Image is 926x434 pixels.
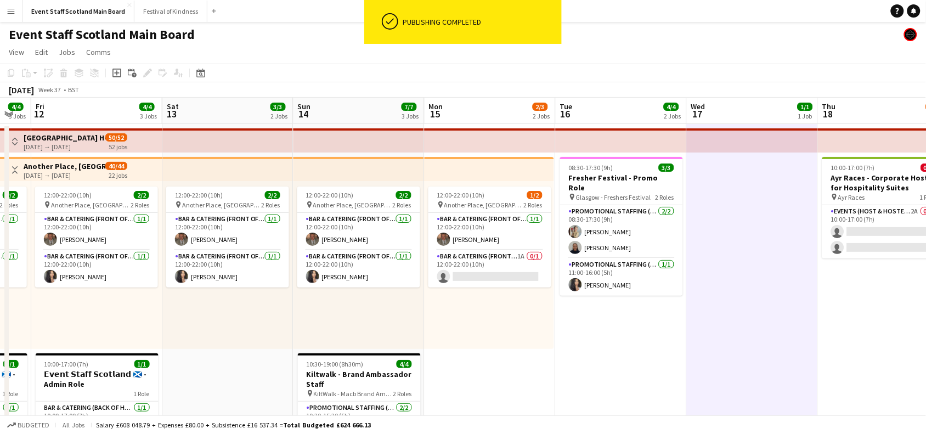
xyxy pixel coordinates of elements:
span: Glasgow - Freshers Festival [576,193,651,201]
div: 3 Jobs [140,112,157,120]
span: 1/1 [134,360,150,368]
span: 18 [821,108,836,120]
span: 17 [690,108,705,120]
span: Another Place, [GEOGRAPHIC_DATA] & Links [444,201,524,209]
span: 1/1 [798,103,813,111]
div: BST [68,86,79,94]
span: 14 [296,108,311,120]
span: Ayr Races [838,193,865,201]
span: 50/52 [105,133,127,142]
h3: Fresher Festival - Promo Role [560,173,683,193]
a: Comms [82,45,115,59]
app-job-card: 12:00-22:00 (10h)1/2 Another Place, [GEOGRAPHIC_DATA] & Links2 RolesBar & Catering (Front of Hous... [428,187,551,288]
div: 2 Jobs [533,112,550,120]
span: 12:00-22:00 (10h) [44,191,92,199]
div: Publishing completed [403,17,557,27]
span: 12:00-22:00 (10h) [306,191,354,199]
span: 13 [165,108,179,120]
span: Thu [822,102,836,111]
span: 2/2 [265,191,280,199]
app-card-role: Bar & Catering (Front of House)1/112:00-22:00 (10h)[PERSON_NAME] [35,213,158,250]
div: [DATE] → [DATE] [24,143,105,151]
app-card-role: Promotional Staffing (Brand Ambassadors)2/208:30-17:30 (9h)[PERSON_NAME][PERSON_NAME] [560,205,683,258]
span: 4/4 [139,103,155,111]
span: 3/3 [659,164,674,172]
app-job-card: 12:00-22:00 (10h)2/2 Another Place, [GEOGRAPHIC_DATA] & Links2 RolesBar & Catering (Front of Hous... [166,187,289,288]
span: 2 Roles [393,390,412,398]
span: 16 [558,108,573,120]
span: 2 Roles [524,201,543,209]
span: Wed [691,102,705,111]
span: 10:00-17:00 (7h) [44,360,89,368]
span: 2/2 [3,191,18,199]
span: Comms [86,47,111,57]
app-job-card: 08:30-17:30 (9h)3/3Fresher Festival - Promo Role Glasgow - Freshers Festival2 RolesPromotional St... [560,157,683,296]
button: Festival of Kindness [134,1,207,22]
span: 1 Role [134,390,150,398]
h3: Kiltwalk - Brand Ambassador Staff [298,369,421,389]
span: 10:00-17:00 (7h) [831,164,876,172]
app-card-role: Bar & Catering (Front of House)1/112:00-22:00 (10h)[PERSON_NAME] [166,213,289,250]
h3: Another Place, [GEOGRAPHIC_DATA] - Front of House [24,161,105,171]
div: 3 Jobs [402,112,419,120]
app-card-role: Bar & Catering (Front of House)1/112:00-22:00 (10h)[PERSON_NAME] [428,213,551,250]
app-card-role: Promotional Staffing (Brand Ambassadors)1/111:00-16:00 (5h)[PERSON_NAME] [560,258,683,296]
span: All jobs [60,421,87,429]
span: Sat [167,102,179,111]
span: Mon [429,102,443,111]
span: 2 Roles [656,193,674,201]
div: 2 Jobs [664,112,681,120]
a: Jobs [54,45,80,59]
app-user-avatar: Event Staff Scotland [904,28,917,41]
span: KiltWalk - Macb Brand Ambassadors [314,390,393,398]
h3: 𝗘𝘃𝗲𝗻𝘁 𝗦𝘁𝗮𝗳𝗳 𝗦𝗰𝗼𝘁𝗹𝗮𝗻𝗱 🏴󠁧󠁢󠁳󠁣󠁴󠁿 - Admin Role [36,369,159,389]
span: Total Budgeted £624 666.13 [283,421,371,429]
app-card-role: Bar & Catering (Front of House)1A0/112:00-22:00 (10h) [428,250,551,288]
h1: Event Staff Scotland Main Board [9,26,195,43]
span: 7/7 [402,103,417,111]
span: 10:30-19:00 (8h30m) [307,360,364,368]
div: 52 jobs [109,142,127,151]
app-card-role: Bar & Catering (Front of House)1/112:00-22:00 (10h)[PERSON_NAME] [297,250,420,288]
span: 12 [34,108,44,120]
span: Another Place, [GEOGRAPHIC_DATA] & Links [182,201,262,209]
div: 22 jobs [109,170,127,179]
div: [DATE] [9,84,34,95]
div: 3 Jobs [9,112,26,120]
app-job-card: 12:00-22:00 (10h)2/2 Another Place, [GEOGRAPHIC_DATA] & Links2 RolesBar & Catering (Front of Hous... [297,187,420,288]
span: 4/4 [397,360,412,368]
span: Week 37 [36,86,64,94]
span: 2/2 [134,191,149,199]
span: 2/2 [396,191,411,199]
span: Jobs [59,47,75,57]
a: Edit [31,45,52,59]
span: 3/3 [270,103,286,111]
app-card-role: Bar & Catering (Front of House)1/112:00-22:00 (10h)[PERSON_NAME] [297,213,420,250]
span: 2/3 [533,103,548,111]
div: 2 Jobs [271,112,288,120]
app-job-card: 12:00-22:00 (10h)2/2 Another Place, [GEOGRAPHIC_DATA] & Links2 RolesBar & Catering (Front of Hous... [35,187,158,288]
app-card-role: Bar & Catering (Front of House)1/112:00-22:00 (10h)[PERSON_NAME] [166,250,289,288]
span: Another Place, [GEOGRAPHIC_DATA] & Links [51,201,131,209]
span: Edit [35,47,48,57]
span: 15 [427,108,443,120]
span: Budgeted [18,421,49,429]
h3: [GEOGRAPHIC_DATA] Hotel - Service Staff [24,133,105,143]
span: 1/2 [527,191,543,199]
button: Event Staff Scotland Main Board [22,1,134,22]
span: 12:00-22:00 (10h) [175,191,223,199]
span: 1/1 [3,360,19,368]
span: 12:00-22:00 (10h) [437,191,485,199]
span: 4/4 [8,103,24,111]
span: 2 Roles [131,201,149,209]
button: Budgeted [5,419,51,431]
span: Sun [298,102,311,111]
span: Tue [560,102,573,111]
div: [DATE] → [DATE] [24,171,105,179]
span: 2 Roles [393,201,411,209]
